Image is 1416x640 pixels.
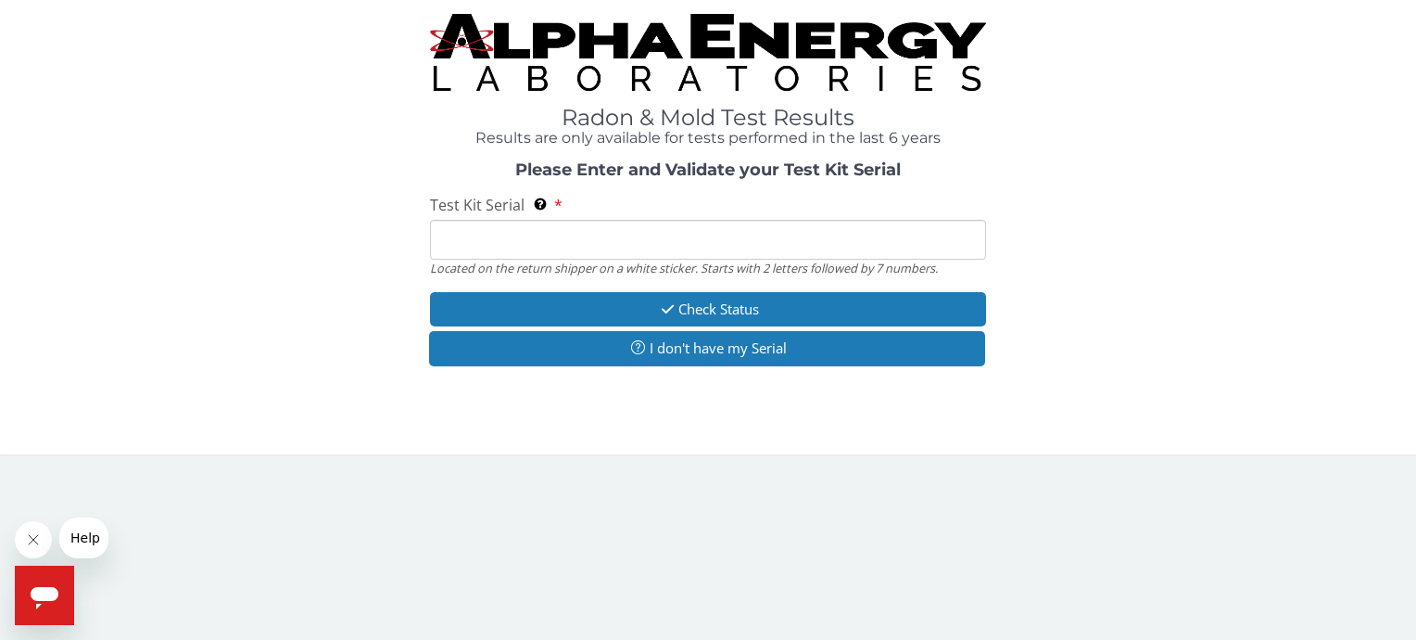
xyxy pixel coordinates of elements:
[515,160,901,180] strong: Please Enter and Validate your Test Kit Serial
[430,130,985,147] h4: Results are only available for tests performed in the last 6 years
[59,518,108,558] iframe: Message from company
[429,331,984,365] button: I don't have my Serial
[430,292,985,326] button: Check Status
[430,106,985,130] h1: Radon & Mold Test Results
[430,195,525,215] span: Test Kit Serial
[15,521,52,558] iframe: Close message
[15,566,74,625] iframe: Button to launch messaging window
[430,14,985,91] img: TightCrop.jpg
[430,260,985,276] div: Located on the return shipper on a white sticker. Starts with 2 letters followed by 7 numbers.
